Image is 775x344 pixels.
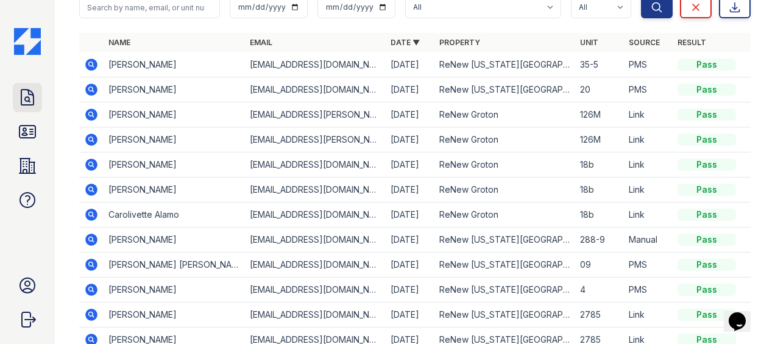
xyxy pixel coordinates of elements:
[386,228,434,253] td: [DATE]
[434,152,575,177] td: ReNew Groton
[386,303,434,328] td: [DATE]
[439,38,480,47] a: Property
[386,152,434,177] td: [DATE]
[104,127,244,152] td: [PERSON_NAME]
[434,102,575,127] td: ReNew Groton
[386,202,434,228] td: [DATE]
[104,278,244,303] td: [PERSON_NAME]
[678,259,736,271] div: Pass
[575,127,624,152] td: 126M
[434,202,575,228] td: ReNew Groton
[678,184,736,196] div: Pass
[391,38,420,47] a: Date ▼
[104,77,244,102] td: [PERSON_NAME]
[245,52,386,77] td: [EMAIL_ADDRESS][DOMAIN_NAME]
[386,278,434,303] td: [DATE]
[434,52,575,77] td: ReNew [US_STATE][GEOGRAPHIC_DATA]
[575,77,624,102] td: 20
[624,127,673,152] td: Link
[434,228,575,253] td: ReNew [US_STATE][GEOGRAPHIC_DATA]
[108,38,130,47] a: Name
[104,303,244,328] td: [PERSON_NAME]
[629,38,660,47] a: Source
[386,102,434,127] td: [DATE]
[624,202,673,228] td: Link
[678,59,736,71] div: Pass
[245,253,386,278] td: [EMAIL_ADDRESS][DOMAIN_NAME]
[678,38,706,47] a: Result
[580,38,598,47] a: Unit
[678,159,736,171] div: Pass
[104,202,244,228] td: Carolivette Alamo
[434,177,575,202] td: ReNew Groton
[575,177,624,202] td: 18b
[434,77,575,102] td: ReNew [US_STATE][GEOGRAPHIC_DATA]
[575,303,624,328] td: 2785
[386,177,434,202] td: [DATE]
[624,177,673,202] td: Link
[575,52,624,77] td: 35-5
[624,102,673,127] td: Link
[434,303,575,328] td: ReNew [US_STATE][GEOGRAPHIC_DATA]
[245,127,386,152] td: [EMAIL_ADDRESS][PERSON_NAME][DOMAIN_NAME]
[575,253,624,278] td: 09
[104,253,244,278] td: [PERSON_NAME] [PERSON_NAME]
[624,253,673,278] td: PMS
[386,127,434,152] td: [DATE]
[386,253,434,278] td: [DATE]
[624,152,673,177] td: Link
[678,134,736,146] div: Pass
[245,177,386,202] td: [EMAIL_ADDRESS][DOMAIN_NAME]
[678,84,736,96] div: Pass
[575,102,624,127] td: 126M
[386,77,434,102] td: [DATE]
[245,202,386,228] td: [EMAIL_ADDRESS][DOMAIN_NAME]
[104,52,244,77] td: [PERSON_NAME]
[245,303,386,328] td: [EMAIL_ADDRESS][DOMAIN_NAME]
[250,38,272,47] a: Email
[624,52,673,77] td: PMS
[678,109,736,121] div: Pass
[575,202,624,228] td: 18b
[678,309,736,321] div: Pass
[678,284,736,296] div: Pass
[624,303,673,328] td: Link
[678,234,736,246] div: Pass
[724,295,763,332] iframe: chat widget
[434,127,575,152] td: ReNew Groton
[245,152,386,177] td: [EMAIL_ADDRESS][DOMAIN_NAME]
[434,253,575,278] td: ReNew [US_STATE][GEOGRAPHIC_DATA]
[245,228,386,253] td: [EMAIL_ADDRESS][DOMAIN_NAME]
[104,177,244,202] td: [PERSON_NAME]
[245,102,386,127] td: [EMAIL_ADDRESS][PERSON_NAME][DOMAIN_NAME]
[624,228,673,253] td: Manual
[575,228,624,253] td: 288-9
[624,278,673,303] td: PMS
[104,228,244,253] td: [PERSON_NAME]
[104,152,244,177] td: [PERSON_NAME]
[575,278,624,303] td: 4
[14,28,41,55] img: CE_Icon_Blue-c292c112584629df590d857e76928e9f676e5b41ef8f769ba2f05ee15b207248.png
[104,102,244,127] td: [PERSON_NAME]
[245,278,386,303] td: [EMAIL_ADDRESS][DOMAIN_NAME]
[386,52,434,77] td: [DATE]
[678,209,736,221] div: Pass
[245,77,386,102] td: [EMAIL_ADDRESS][DOMAIN_NAME]
[434,278,575,303] td: ReNew [US_STATE][GEOGRAPHIC_DATA]
[624,77,673,102] td: PMS
[575,152,624,177] td: 18b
